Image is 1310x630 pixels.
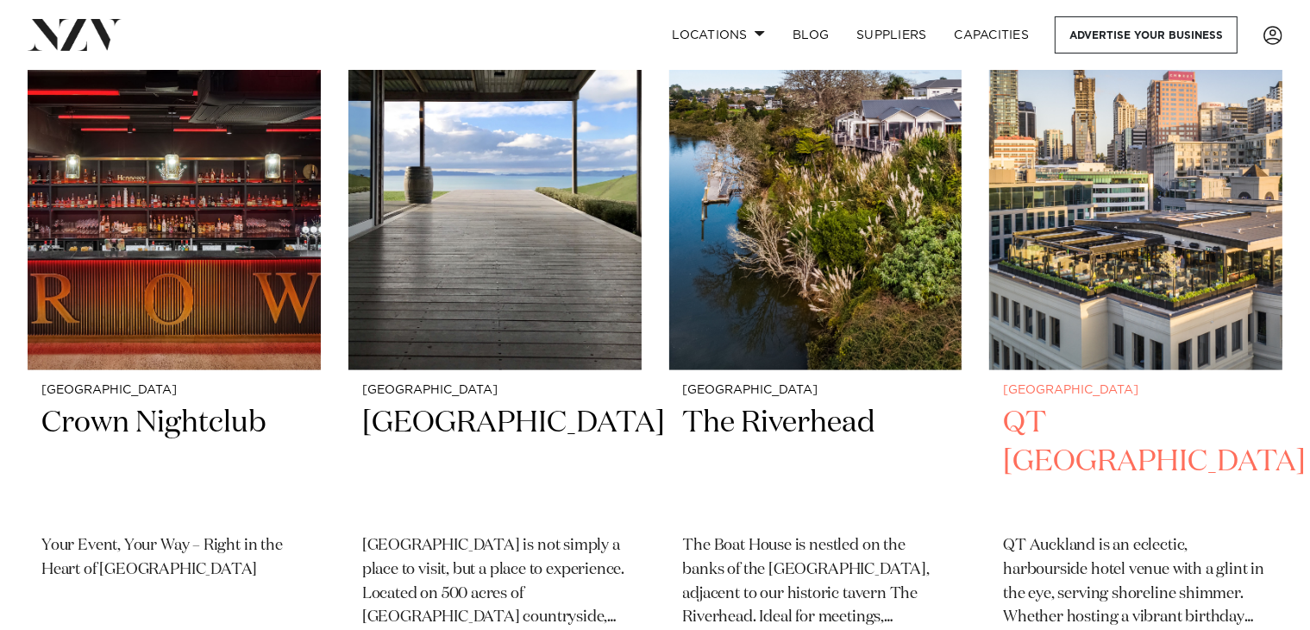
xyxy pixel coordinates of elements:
h2: Crown Nightclub [41,404,307,520]
small: [GEOGRAPHIC_DATA] [362,384,628,397]
p: Your Event, Your Way – Right in the Heart of [GEOGRAPHIC_DATA] [41,534,307,583]
a: Locations [658,16,779,54]
small: [GEOGRAPHIC_DATA] [1003,384,1269,397]
h2: [GEOGRAPHIC_DATA] [362,404,628,520]
small: [GEOGRAPHIC_DATA] [41,384,307,397]
h2: QT [GEOGRAPHIC_DATA] [1003,404,1269,520]
a: SUPPLIERS [843,16,940,54]
img: nzv-logo.png [28,19,122,50]
a: BLOG [779,16,843,54]
a: Advertise your business [1055,16,1238,54]
h2: The Riverhead [683,404,949,520]
small: [GEOGRAPHIC_DATA] [683,384,949,397]
a: Capacities [941,16,1044,54]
